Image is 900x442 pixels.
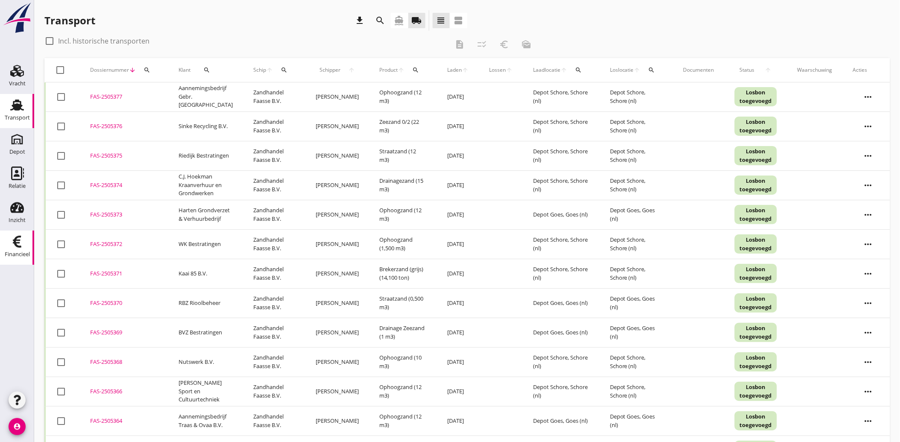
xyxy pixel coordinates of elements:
i: directions_boat [394,15,405,26]
td: Depot Goes, Goes (nl) [600,200,673,229]
i: arrow_upward [462,67,469,73]
i: arrow_upward [560,67,567,73]
td: [DATE] [437,259,479,288]
i: arrow_upward [506,67,513,73]
i: more_horiz [856,144,880,168]
td: Zandhandel Faasse B.V. [243,111,305,141]
td: [PERSON_NAME] [305,170,369,200]
td: Zandhandel Faasse B.V. [243,377,305,406]
div: FAS-2505370 [90,299,158,307]
div: Vracht [9,81,26,86]
td: Straatzand (0,500 m3) [369,288,437,318]
td: C.J. Hoekman Kraanverhuur en Grondwerken [168,170,243,200]
td: Zeezand 0/2 (22 m3) [369,111,437,141]
td: [PERSON_NAME] [305,318,369,347]
div: Losbon toegevoegd [735,382,777,401]
i: local_shipping [412,15,422,26]
td: Depot Goes, Goes (nl) [523,288,600,318]
td: Zandhandel Faasse B.V. [243,200,305,229]
i: search [144,67,150,73]
div: FAS-2505364 [90,417,158,425]
td: Aannemingsbedrijf Traas & Ovaa B.V. [168,406,243,436]
td: [PERSON_NAME] [305,288,369,318]
i: search [412,67,419,73]
td: [DATE] [437,200,479,229]
td: Depot Schore, Schore (nl) [600,377,673,406]
div: Losbon toegevoegd [735,176,777,195]
td: Straatzand (12 m3) [369,141,437,170]
td: [PERSON_NAME] [305,377,369,406]
div: Losbon toegevoegd [735,87,777,106]
td: [DATE] [437,229,479,259]
span: Schip [253,66,266,74]
td: [DATE] [437,318,479,347]
td: Drainage Zeezand (1 m3) [369,318,437,347]
td: Depot Schore, Schore (nl) [523,111,600,141]
div: Losbon toegevoegd [735,293,777,313]
td: Kaai 85 B.V. [168,259,243,288]
div: Transport [44,14,95,27]
td: [PERSON_NAME] [305,82,369,112]
td: Brekerzand (grijs) (14,100 ton) [369,259,437,288]
i: more_horiz [856,409,880,433]
div: Documenten [683,66,714,74]
i: arrow_upward [398,67,405,73]
td: Depot Schore, Schore (nl) [523,82,600,112]
i: arrow_upward [760,67,777,73]
i: download [355,15,365,26]
div: FAS-2505372 [90,240,158,249]
div: Losbon toegevoegd [735,146,777,165]
span: Laden [447,66,462,74]
i: arrow_downward [129,67,136,73]
td: Depot Schore, Schore (nl) [523,170,600,200]
div: Losbon toegevoegd [735,117,777,136]
td: [DATE] [437,170,479,200]
span: Laadlocatie [533,66,560,74]
td: Nutswerk B.V. [168,347,243,377]
td: Ophoogzand (12 m3) [369,406,437,436]
div: FAS-2505376 [90,122,158,131]
div: FAS-2505374 [90,181,158,190]
td: Depot Schore, Schore (nl) [600,141,673,170]
td: Depot Schore, Schore (nl) [600,347,673,377]
i: search [281,67,287,73]
td: [PERSON_NAME] [305,200,369,229]
i: search [203,67,210,73]
td: Depot Schore, Schore (nl) [600,259,673,288]
td: Depot Goes, Goes (nl) [600,288,673,318]
div: FAS-2505377 [90,93,158,101]
td: Zandhandel Faasse B.V. [243,288,305,318]
i: view_headline [436,15,446,26]
td: Ophoogzand (10 m3) [369,347,437,377]
i: more_horiz [856,114,880,138]
td: Depot Schore, Schore (nl) [600,229,673,259]
td: Harten Grondverzet & Verhuurbedrijf [168,200,243,229]
td: Depot Goes, Goes (nl) [523,318,600,347]
span: Dossiernummer [90,66,129,74]
td: Depot Goes, Goes (nl) [523,200,600,229]
td: Depot Schore, Schore (nl) [523,347,600,377]
div: Klant [179,60,233,80]
div: Losbon toegevoegd [735,411,777,430]
span: Loslocatie [610,66,634,74]
td: [PERSON_NAME] [305,229,369,259]
td: Depot Schore, Schore (nl) [523,141,600,170]
td: Depot Schore, Schore (nl) [523,259,600,288]
td: [PERSON_NAME] [305,111,369,141]
i: arrow_upward [634,67,641,73]
td: Depot Goes, Goes (nl) [600,318,673,347]
td: Aannemingsbedrijf Gebr. [GEOGRAPHIC_DATA] [168,82,243,112]
img: logo-small.a267ee39.svg [2,2,32,34]
div: Losbon toegevoegd [735,323,777,342]
div: Losbon toegevoegd [735,264,777,283]
td: [PERSON_NAME] [305,406,369,436]
div: FAS-2505368 [90,358,158,366]
div: Acties [853,66,884,74]
td: Ophoogzand (12 m3) [369,82,437,112]
td: Ophoogzand (1,500 m3) [369,229,437,259]
div: Financieel [5,252,30,257]
td: Depot Schore, Schore (nl) [600,170,673,200]
td: [PERSON_NAME] [305,141,369,170]
td: RBZ Rioolbeheer [168,288,243,318]
i: more_horiz [856,262,880,286]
